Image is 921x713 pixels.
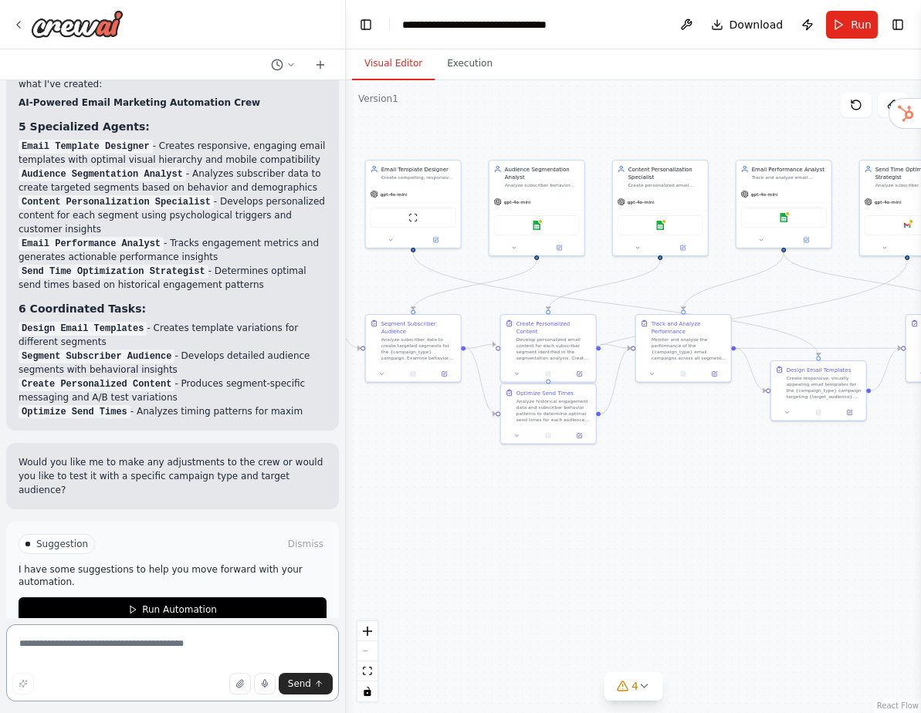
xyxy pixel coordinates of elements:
[505,165,580,181] div: Audience Segmentation Analyst
[601,344,631,417] g: Edge from d7335a10-0d87-404b-ad71-dad7f157f202 to 77e06d4f-5412-47a7-913b-4ff74e58aaed
[784,235,828,245] button: Open in side panel
[19,264,327,292] li: - Determines optimal send times based on historical engagement patterns
[736,344,766,394] g: Edge from 77e06d4f-5412-47a7-913b-4ff74e58aaed to fd204703-23f8-4a0d-9ca4-bcf446cb9953
[836,408,862,417] button: Open in side panel
[435,48,505,80] button: Execution
[566,370,592,379] button: Open in side panel
[500,384,597,444] div: Optimize Send TimesAnalyze historical engagement data and subscriber behavior patterns to determi...
[409,252,822,356] g: Edge from 38b18fcb-3153-4c8d-8b05-a1dde0be63b7 to fd204703-23f8-4a0d-9ca4-bcf446cb9953
[826,11,878,39] button: Run
[902,221,912,230] img: Google gmail
[355,14,377,35] button: Hide left sidebar
[397,370,429,379] button: No output available
[532,221,541,230] img: Google sheets
[667,370,699,379] button: No output available
[505,182,580,188] div: Analyze subscriber behavior data to create targeted segments for {campaign_type} campaigns. Ident...
[19,167,186,181] code: Audience Segmentation Analyst
[381,191,408,198] span: gpt-4o-mini
[365,314,462,383] div: Segment Subscriber AudienceAnalyze subscriber data to create targeted segments for the {campaign_...
[736,160,832,248] div: Email Performance AnalystTrack and analyze email engagement metrics for {campaign_type} campaigns...
[19,97,260,108] strong: AI-Powered Email Marketing Automation Crew
[19,377,174,391] code: Create Personalized Content
[229,673,251,694] button: Upload files
[871,344,901,394] g: Edge from fd204703-23f8-4a0d-9ca4-bcf446cb9953 to 57868ef5-78d7-4119-b779-544d5ca4c96e
[655,221,665,230] img: Google sheets
[19,563,327,588] p: I have some suggestions to help you move forward with your automation.
[887,14,909,35] button: Show right sidebar
[628,182,703,188] div: Create personalized email content for each subscriber segment based on their behavior, preference...
[142,603,217,616] span: Run Automation
[414,235,458,245] button: Open in side panel
[357,681,378,701] button: toggle interactivity
[19,377,327,404] li: - Produces segment-specific messaging and A/B test variations
[635,314,732,383] div: Track and Analyze PerformanceMonitor and analyze the performance of the {campaign_type} email cam...
[381,336,456,361] div: Analyze subscriber data to create targeted segments for the {campaign_type} campaign. Examine beh...
[661,243,705,252] button: Open in side panel
[357,621,378,701] div: React Flow controls
[679,252,787,310] g: Edge from 163e3333-1191-4bd2-ab1c-b2fc32d6e95e to 77e06d4f-5412-47a7-913b-4ff74e58aaed
[604,672,663,701] button: 4
[285,536,327,552] button: Dismiss
[288,678,311,690] span: Send
[19,350,174,363] code: Segment Subscriber Audience
[875,199,902,205] span: gpt-4o-mini
[365,160,462,248] div: Email Template DesignerCreate compelling, responsive email templates optimized for {campaign_type...
[500,314,597,383] div: Create Personalized ContentDevelop personalized email content for each subscriber segment identif...
[19,120,150,133] strong: 5 Specialized Agents:
[381,165,456,173] div: Email Template Designer
[516,389,574,397] div: Optimize Send Times
[601,340,631,352] g: Edge from df390f84-173c-4cdc-894e-d81027442ada to 77e06d4f-5412-47a7-913b-4ff74e58aaed
[409,260,540,310] g: Edge from d7f1ebb3-1aed-4b56-b958-4edaa5a72c74 to e6ecc0bb-d0e1-431e-985a-98abc54d6176
[802,408,835,417] button: No output available
[431,370,457,379] button: Open in side panel
[19,265,208,279] code: Send Time Optimization Strategist
[787,366,852,373] div: Design Email Templates
[877,701,919,710] a: React Flow attribution
[851,17,872,32] span: Run
[19,597,327,622] button: Run Automation
[628,165,703,181] div: Content Personalization Specialist
[516,319,591,335] div: Create Personalized Content
[19,195,214,209] code: Content Personalization Specialist
[19,139,327,167] li: - Creates responsive, engaging email templates with optimal visual hierarchy and mobile compatibi...
[19,321,327,349] li: - Creates template variations for different segments
[381,319,456,335] div: Segment Subscriber Audience
[408,213,418,222] img: ScrapeWebsiteTool
[516,336,591,361] div: Develop personalized email content for each subscriber segment identified in the segmentation ana...
[652,319,726,335] div: Track and Analyze Performance
[504,199,531,205] span: gpt-4o-mini
[279,673,333,694] button: Send
[544,260,664,310] g: Edge from 01b3473e-2104-4a04-81a7-3ba111ccad2a to df390f84-173c-4cdc-894e-d81027442ada
[19,194,327,236] li: - Develops personalized content for each segment using psychological triggers and customer insights
[19,349,327,377] li: - Develops detailed audience segments with behavioral insights
[752,165,827,173] div: Email Performance Analyst
[466,340,496,352] g: Edge from e6ecc0bb-d0e1-431e-985a-98abc54d6176 to df390f84-173c-4cdc-894e-d81027442ada
[12,673,34,694] button: Improve this prompt
[381,174,456,181] div: Create compelling, responsive email templates optimized for {campaign_type} campaigns targeting {...
[19,404,327,418] li: - Analyzes timing patterns for maxim
[516,398,591,423] div: Analyze historical engagement data and subscriber behavior patterns to determine optimal send tim...
[19,236,327,264] li: - Tracks engagement metrics and generates actionable performance insights
[779,213,788,222] img: Google sheets
[466,344,496,417] g: Edge from e6ecc0bb-d0e1-431e-985a-98abc54d6176 to d7335a10-0d87-404b-ad71-dad7f157f202
[31,10,124,38] img: Logo
[730,17,784,32] span: Download
[628,199,655,205] span: gpt-4o-mini
[352,48,435,80] button: Visual Editor
[19,167,327,194] li: - Analyzes subscriber data to create targeted segments based on behavior and demographics
[751,191,778,198] span: gpt-4o-mini
[36,538,88,550] span: Suggestion
[532,370,564,379] button: No output available
[566,431,592,441] button: Open in side panel
[265,56,302,74] button: Switch to previous chat
[308,56,333,74] button: Start a new chat
[770,360,867,421] div: Design Email TemplatesCreate responsive, visually appealing email templates for the {campaign_typ...
[357,621,378,641] button: zoom in
[705,11,790,39] button: Download
[787,375,862,400] div: Create responsive, visually appealing email templates for the {campaign_type} campaign targeting ...
[652,336,726,361] div: Monitor and analyze the performance of the {campaign_type} email campaigns across all segments an...
[19,322,147,336] code: Design Email Templates
[736,344,901,352] g: Edge from 77e06d4f-5412-47a7-913b-4ff74e58aaed to 57868ef5-78d7-4119-b779-544d5ca4c96e
[752,174,827,181] div: Track and analyze email engagement metrics for {campaign_type} campaigns including open rates, cl...
[19,302,146,315] strong: 6 Coordinated Tasks:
